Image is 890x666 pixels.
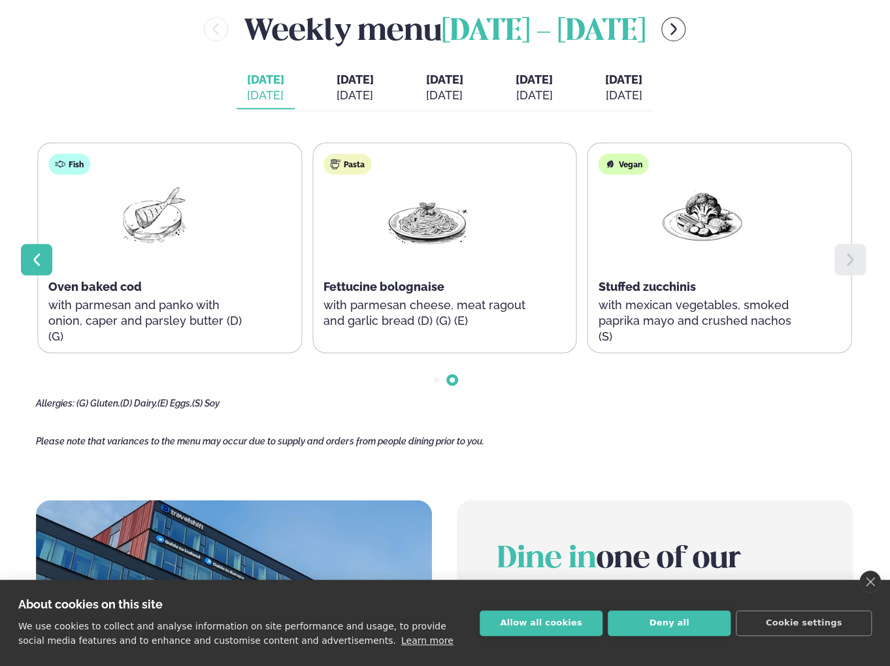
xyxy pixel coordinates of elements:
[416,67,474,110] button: [DATE] [DATE]
[426,88,463,103] div: [DATE]
[110,185,194,245] img: Fish.png
[480,610,602,636] button: Allow all cookies
[736,610,872,636] button: Cookie settings
[36,398,74,408] span: Allergies:
[426,73,463,86] span: [DATE]
[605,159,616,169] img: Vegan.svg
[450,377,455,382] span: Go to slide 2
[605,88,642,103] div: [DATE]
[36,436,484,446] span: Please note that variances to the menu may occur due to supply and orders from people dining prio...
[204,17,228,41] button: menu-btn-left
[323,280,444,293] span: Fettucine bolognaise
[661,185,744,246] img: Vegan.png
[497,544,597,573] span: Dine in
[247,72,284,88] span: [DATE]
[497,541,813,614] h2: one of our locations
[442,18,646,46] span: [DATE] - [DATE]
[192,398,220,408] span: (S) Soy
[55,159,65,169] img: fish.svg
[48,154,90,175] div: Fish
[599,154,649,175] div: Vegan
[323,297,531,329] p: with parmesan cheese, meat ragout and garlic bread (D) (G) (E)
[605,73,642,86] span: [DATE]
[247,88,284,103] div: [DATE]
[516,88,553,103] div: [DATE]
[599,297,806,344] p: with mexican vegetables, smoked paprika mayo and crushed nachos (S)
[337,73,374,86] span: [DATE]
[859,571,881,593] a: close
[48,280,142,293] span: Oven baked cod
[244,8,646,50] h2: Weekly menu
[337,88,374,103] div: [DATE]
[76,398,120,408] span: (G) Gluten,
[323,154,371,175] div: Pasta
[157,398,192,408] span: (E) Eggs,
[120,398,157,408] span: (D) Dairy,
[18,621,446,646] p: We use cookies to collect and analyse information on site performance and usage, to provide socia...
[595,67,653,110] button: [DATE] [DATE]
[505,67,563,110] button: [DATE] [DATE]
[661,17,685,41] button: menu-btn-right
[18,597,163,611] strong: About cookies on this site
[237,67,295,110] button: [DATE] [DATE]
[516,73,553,86] span: [DATE]
[326,67,384,110] button: [DATE] [DATE]
[330,159,340,169] img: pasta.svg
[48,297,256,344] p: with parmesan and panko with onion, caper and parsley butter (D) (G)
[401,635,453,646] a: Learn more
[386,185,469,246] img: Spagetti.png
[434,377,439,382] span: Go to slide 1
[608,610,731,636] button: Deny all
[599,280,696,293] span: Stuffed zucchinis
